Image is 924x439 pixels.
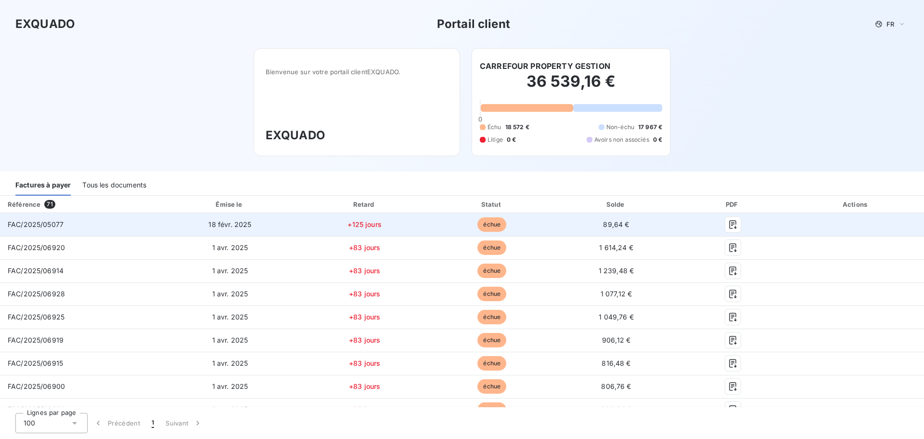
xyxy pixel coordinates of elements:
h3: EXQUADO [15,15,75,33]
span: 806,76 € [601,382,631,390]
span: échue [477,264,506,278]
div: Tous les documents [82,175,146,196]
span: +83 jours [349,405,380,413]
span: 1 077,12 € [601,290,632,298]
span: 1 avr. 2025 [212,243,248,252]
span: FAC/2025/05077 [8,220,64,228]
span: 699,84 € [601,405,631,413]
span: +83 jours [349,243,380,252]
div: Retard [302,200,427,209]
span: 1 avr. 2025 [212,359,248,367]
span: Bienvenue sur votre portail client EXQUADO . [266,68,448,76]
span: échue [477,287,506,301]
span: +83 jours [349,313,380,321]
span: FAC/2025/06914 [8,266,64,275]
span: Échu [488,123,501,132]
div: Solde [557,200,676,209]
span: échue [477,402,506,417]
div: Statut [431,200,553,209]
span: 0 € [507,135,516,144]
span: 1 049,76 € [599,313,634,321]
span: 100 [24,418,35,428]
span: FAC/2025/06919 [8,336,64,344]
span: 816,48 € [602,359,630,367]
span: 0 [478,115,482,123]
button: Suivant [160,413,208,433]
span: FAC/2025/06899 [8,405,65,413]
button: 1 [146,413,160,433]
div: Émise le [162,200,298,209]
span: +83 jours [349,382,380,390]
span: Avoirs non associés [594,135,649,144]
span: 1 avr. 2025 [212,336,248,344]
span: échue [477,240,506,255]
span: 71 [44,200,55,209]
span: +125 jours [347,220,382,228]
span: échue [477,310,506,324]
span: 89,64 € [603,220,629,228]
span: FR [886,20,894,28]
span: FAC/2025/06920 [8,243,65,252]
span: 906,12 € [602,336,630,344]
span: 0 € [653,135,662,144]
span: 1 avr. 2025 [212,405,248,413]
span: +83 jours [349,336,380,344]
span: 18 572 € [505,123,529,132]
span: 1 avr. 2025 [212,382,248,390]
span: +83 jours [349,359,380,367]
h3: Portail client [437,15,510,33]
span: 1 avr. 2025 [212,313,248,321]
span: échue [477,217,506,232]
span: 17 967 € [638,123,662,132]
span: échue [477,333,506,347]
button: Précédent [88,413,146,433]
span: 18 févr. 2025 [208,220,251,228]
span: +83 jours [349,290,380,298]
h3: EXQUADO [266,127,448,144]
span: échue [477,356,506,371]
span: 1 [152,418,154,428]
span: 1 avr. 2025 [212,266,248,275]
span: Litige [488,135,503,144]
span: 1 614,24 € [599,243,633,252]
div: Référence [8,200,40,208]
span: 1 avr. 2025 [212,290,248,298]
h2: 36 539,16 € [480,72,662,101]
div: Factures à payer [15,175,71,196]
span: échue [477,379,506,394]
h6: CARREFOUR PROPERTY GESTION [480,60,610,72]
span: Non-échu [606,123,634,132]
span: FAC/2025/06915 [8,359,63,367]
div: Actions [790,200,922,209]
span: FAC/2025/06928 [8,290,65,298]
span: FAC/2025/06925 [8,313,64,321]
span: 1 239,48 € [599,266,634,275]
div: PDF [680,200,786,209]
span: +83 jours [349,266,380,275]
span: FAC/2025/06900 [8,382,65,390]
